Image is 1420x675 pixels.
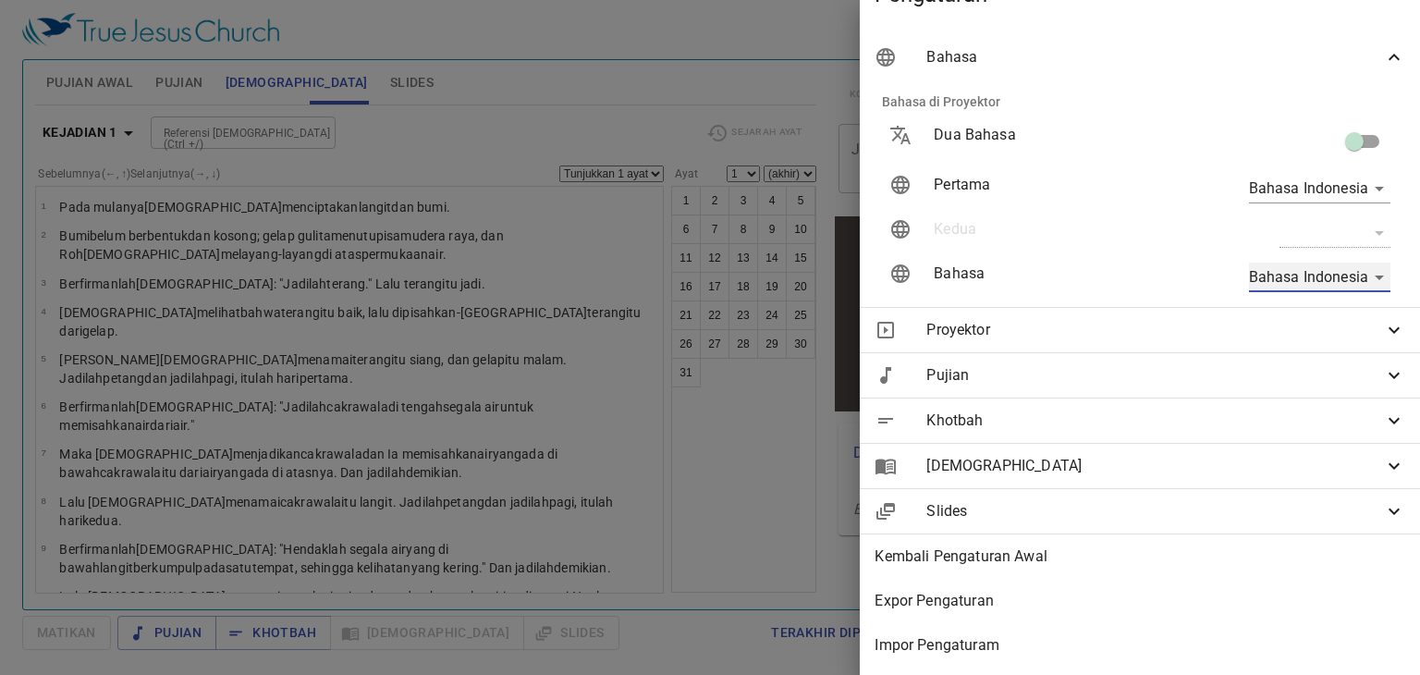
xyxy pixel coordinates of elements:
[1249,174,1390,203] div: Bahasa Indonesia
[875,634,1405,657] span: Impor Pengaturam
[875,590,1405,612] span: Expor Pengaturan
[934,218,1169,240] p: Kedua
[860,534,1420,579] div: Kembali Pengaturan Awal
[926,500,1383,522] span: Slides
[860,308,1420,352] div: Proyektor
[934,174,1169,196] p: Pertama
[926,319,1383,341] span: Proyektor
[926,46,1383,68] span: Bahasa
[875,546,1405,568] span: Kembali Pengaturan Awal
[1249,263,1390,292] div: Bahasa Indonesia
[926,364,1383,387] span: Pujian
[860,399,1420,443] div: Khotbah
[934,124,1169,146] p: Dua Bahasa
[860,623,1420,668] div: Impor Pengaturam
[860,353,1420,398] div: Pujian
[934,263,1169,285] p: Bahasa
[860,489,1420,534] div: Slides
[926,410,1383,432] span: Khotbah
[926,455,1383,477] span: [DEMOGRAPHIC_DATA]
[860,444,1420,488] div: [DEMOGRAPHIC_DATA]
[860,35,1420,80] div: Bahasa
[860,579,1420,623] div: Expor Pengaturan
[867,80,1413,124] li: Bahasa di Proyektor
